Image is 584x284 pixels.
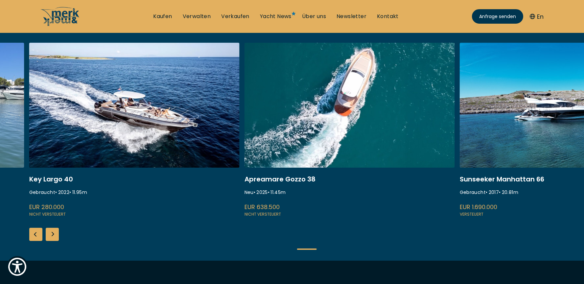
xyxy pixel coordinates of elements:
[472,9,523,24] a: Anfrage senden
[260,13,292,20] a: Yacht News
[302,13,326,20] a: Über uns
[46,228,59,241] div: Next slide
[377,13,399,20] a: Kontakt
[7,256,28,277] button: Show Accessibility Preferences
[221,13,249,20] a: Verkaufen
[530,12,544,21] button: En
[337,13,366,20] a: Newsletter
[29,228,42,241] div: Previous slide
[183,13,211,20] a: Verwalten
[153,13,172,20] a: Kaufen
[479,13,516,20] span: Anfrage senden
